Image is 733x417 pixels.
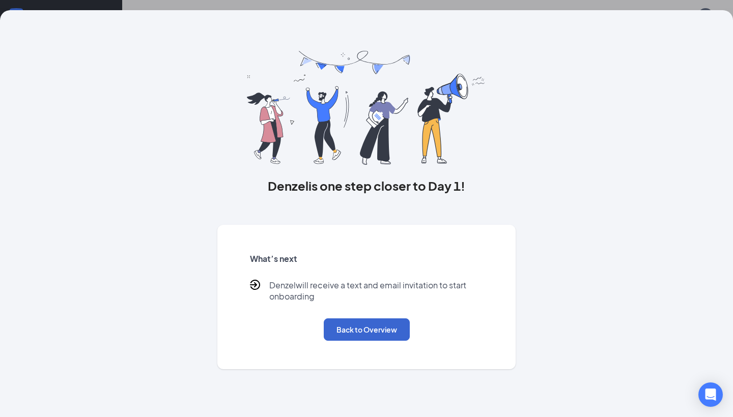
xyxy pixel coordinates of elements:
p: Denzel will receive a text and email invitation to start onboarding [269,280,484,302]
h3: Denzel is one step closer to Day 1! [217,177,516,194]
img: you are all set [247,51,486,165]
div: Open Intercom Messenger [698,382,723,407]
button: Back to Overview [324,318,410,341]
h5: What’s next [250,253,484,264]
